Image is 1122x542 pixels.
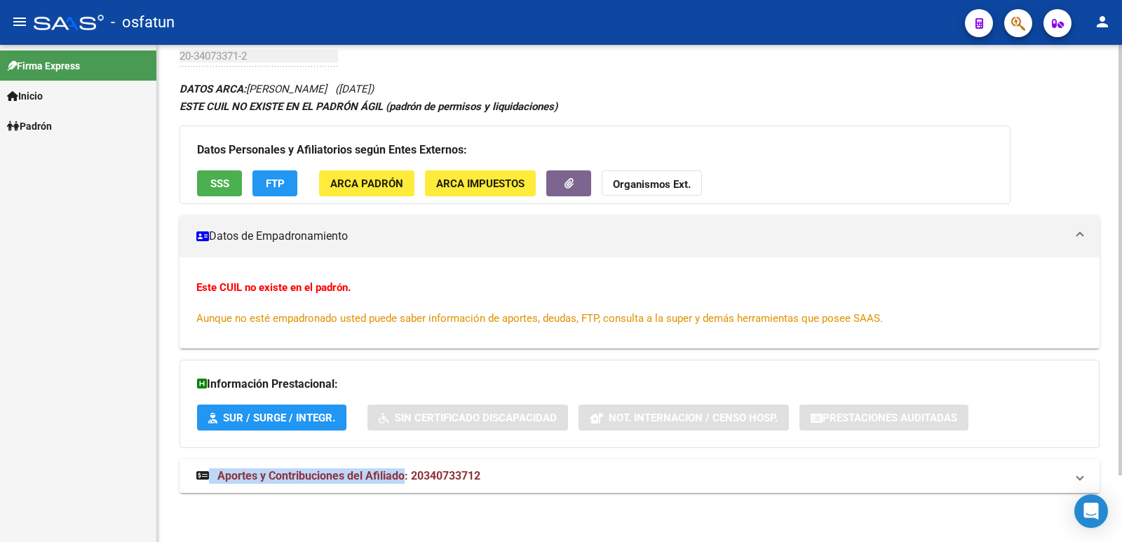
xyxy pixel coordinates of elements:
button: FTP [252,170,297,196]
mat-expansion-panel-header: Datos de Empadronamiento [180,215,1100,257]
mat-panel-title: Datos de Empadronamiento [196,229,1066,244]
mat-icon: menu [11,13,28,30]
h3: Datos Personales y Afiliatorios según Entes Externos: [197,140,993,160]
h3: Información Prestacional: [197,374,1082,394]
span: [PERSON_NAME] [180,83,327,95]
button: Organismos Ext. [602,170,702,196]
span: Padrón [7,118,52,134]
button: Not. Internacion / Censo Hosp. [579,405,789,431]
button: SSS [197,170,242,196]
button: Prestaciones Auditadas [799,405,968,431]
span: SUR / SURGE / INTEGR. [223,412,335,424]
span: ARCA Impuestos [436,177,525,190]
mat-icon: person [1094,13,1111,30]
span: ([DATE]) [335,83,374,95]
span: ARCA Padrón [330,177,403,190]
div: Open Intercom Messenger [1074,494,1108,528]
div: Datos de Empadronamiento [180,257,1100,348]
span: - osfatun [111,7,175,38]
button: ARCA Padrón [319,170,414,196]
button: Sin Certificado Discapacidad [367,405,568,431]
span: Prestaciones Auditadas [823,412,957,424]
span: Firma Express [7,58,80,74]
strong: DATOS ARCA: [180,83,246,95]
strong: Organismos Ext. [613,178,691,191]
span: FTP [266,177,285,190]
button: ARCA Impuestos [425,170,536,196]
span: Aportes y Contribuciones del Afiliado: 20340733712 [217,469,480,482]
strong: Este CUIL no existe en el padrón. [196,281,351,294]
span: Inicio [7,88,43,104]
span: Sin Certificado Discapacidad [395,412,557,424]
span: Not. Internacion / Censo Hosp. [609,412,778,424]
button: SUR / SURGE / INTEGR. [197,405,346,431]
strong: ESTE CUIL NO EXISTE EN EL PADRÓN ÁGIL (padrón de permisos y liquidaciones) [180,100,557,113]
mat-expansion-panel-header: Aportes y Contribuciones del Afiliado: 20340733712 [180,459,1100,493]
span: SSS [210,177,229,190]
span: Aunque no esté empadronado usted puede saber información de aportes, deudas, FTP, consulta a la s... [196,312,883,325]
